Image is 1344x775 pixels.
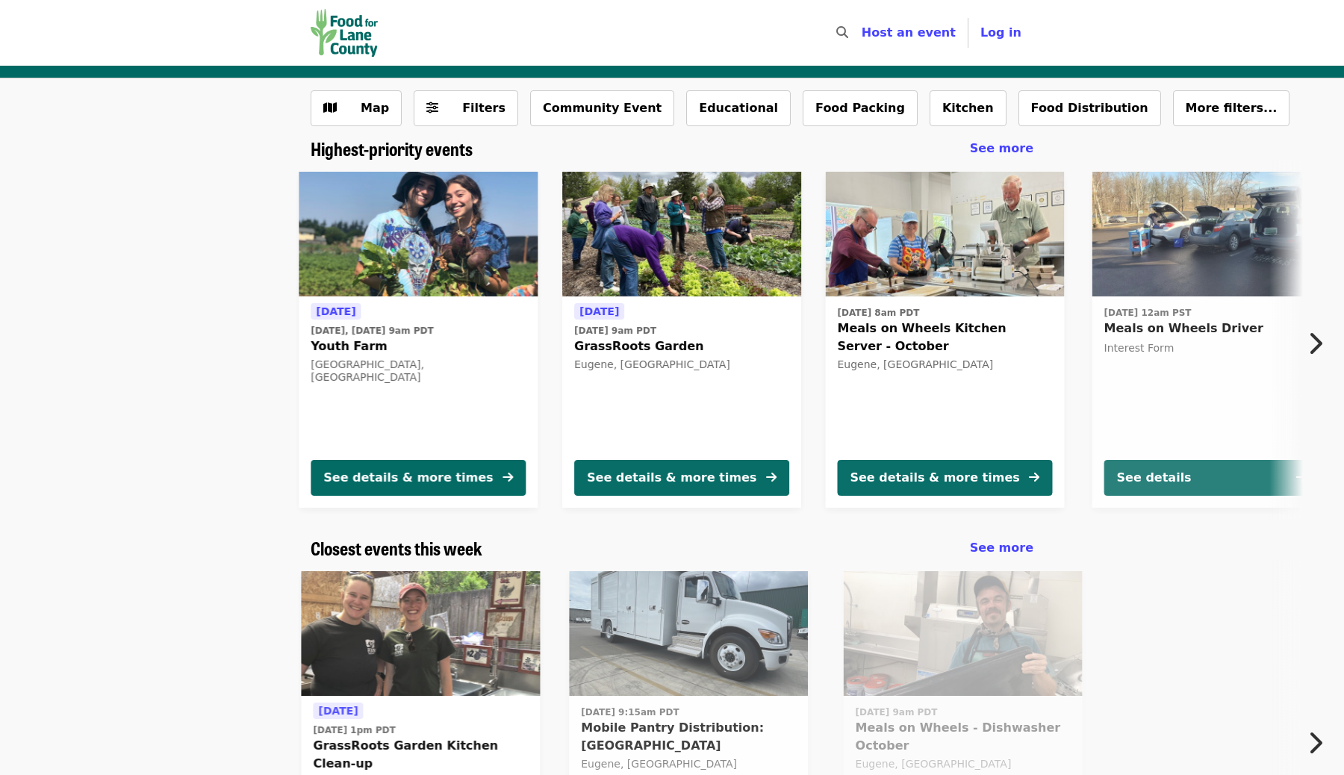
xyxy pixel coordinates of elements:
[574,324,656,337] time: [DATE] 9am PDT
[825,172,1064,508] a: See details for "Meals on Wheels Kitchen Server - October"
[299,538,1045,559] div: Closest events this week
[299,172,538,508] a: See details for "Youth Farm"
[980,25,1021,40] span: Log in
[970,140,1033,158] a: See more
[361,101,389,115] span: Map
[1104,306,1192,320] time: [DATE] 12am PST
[857,15,869,51] input: Search
[323,101,337,115] i: map icon
[970,541,1033,555] span: See more
[581,758,796,771] div: Eugene, [GEOGRAPHIC_DATA]
[581,706,679,719] time: [DATE] 9:15am PDT
[574,460,789,496] button: See details & more times
[856,758,1071,771] div: Eugene, [GEOGRAPHIC_DATA]
[318,705,358,717] span: [DATE]
[313,723,395,737] time: [DATE] 1pm PDT
[311,9,378,57] img: Food for Lane County - Home
[1307,729,1322,757] i: chevron-right icon
[825,172,1064,297] img: Meals on Wheels Kitchen Server - October organized by Food for Lane County
[530,90,674,126] button: Community Event
[970,141,1033,155] span: See more
[844,571,1083,697] img: Meals on Wheels - Dishwasher October organized by Food for Lane County
[856,706,938,719] time: [DATE] 9am PDT
[311,538,482,559] a: Closest events this week
[311,460,526,496] button: See details & more times
[970,539,1033,557] a: See more
[311,337,526,355] span: Youth Farm
[311,135,473,161] span: Highest-priority events
[837,358,1052,371] div: Eugene, [GEOGRAPHIC_DATA]
[1295,323,1344,364] button: Next item
[562,172,801,508] a: See details for "GrassRoots Garden"
[1173,90,1290,126] button: More filters...
[316,305,355,317] span: [DATE]
[313,737,528,773] span: GrassRoots Garden Kitchen Clean-up
[856,719,1071,755] span: Meals on Wheels - Dishwasher October
[414,90,518,126] button: Filters (0 selected)
[1092,172,1331,297] img: Meals on Wheels Driver organized by Food for Lane County
[1018,90,1161,126] button: Food Distribution
[1117,469,1192,487] div: See details
[311,535,482,561] span: Closest events this week
[850,469,1019,487] div: See details & more times
[323,469,493,487] div: See details & more times
[574,358,789,371] div: Eugene, [GEOGRAPHIC_DATA]
[1104,320,1319,337] span: Meals on Wheels Driver
[837,320,1052,355] span: Meals on Wheels Kitchen Server - October
[462,101,505,115] span: Filters
[299,172,538,297] img: Youth Farm organized by Food for Lane County
[503,470,513,485] i: arrow-right icon
[311,90,402,126] button: Show map view
[766,470,777,485] i: arrow-right icon
[311,358,526,384] div: [GEOGRAPHIC_DATA], [GEOGRAPHIC_DATA]
[968,18,1033,48] button: Log in
[837,306,919,320] time: [DATE] 8am PDT
[1295,722,1344,764] button: Next item
[311,138,473,160] a: Highest-priority events
[1307,329,1322,358] i: chevron-right icon
[301,571,540,697] img: GrassRoots Garden Kitchen Clean-up organized by Food for Lane County
[686,90,791,126] button: Educational
[836,25,848,40] i: search icon
[862,25,956,40] a: Host an event
[1104,460,1319,496] button: See details
[574,337,789,355] span: GrassRoots Garden
[930,90,1007,126] button: Kitchen
[1092,172,1331,508] a: See details for "Meals on Wheels Driver"
[1186,101,1278,115] span: More filters...
[569,571,808,697] img: Mobile Pantry Distribution: Bethel School District organized by Food for Lane County
[803,90,918,126] button: Food Packing
[581,719,796,755] span: Mobile Pantry Distribution: [GEOGRAPHIC_DATA]
[1029,470,1039,485] i: arrow-right icon
[587,469,756,487] div: See details & more times
[1104,342,1175,354] span: Interest Form
[311,324,433,337] time: [DATE], [DATE] 9am PDT
[579,305,619,317] span: [DATE]
[837,460,1052,496] button: See details & more times
[426,101,438,115] i: sliders-h icon
[299,138,1045,160] div: Highest-priority events
[562,172,801,297] img: GrassRoots Garden organized by Food for Lane County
